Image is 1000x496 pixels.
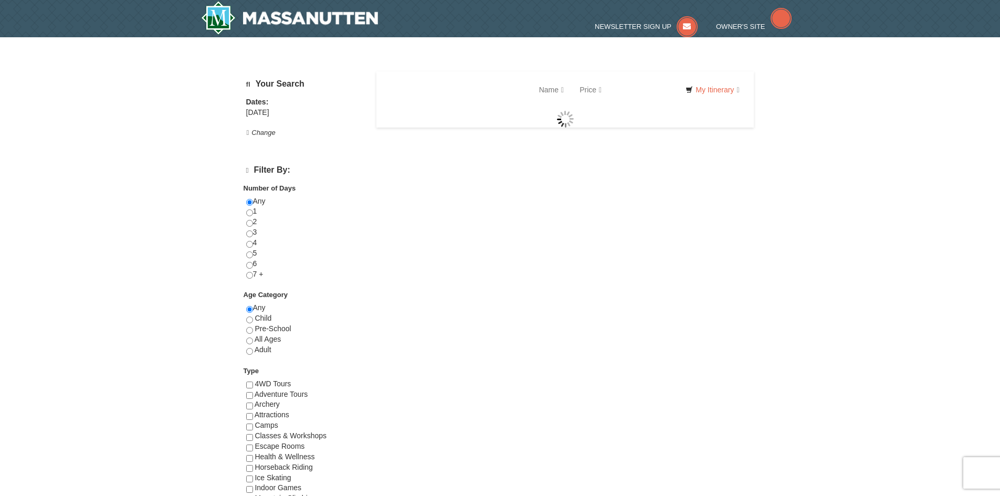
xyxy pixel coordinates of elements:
h4: Filter By: [246,165,363,175]
a: Owner's Site [716,23,792,30]
strong: Age Category [244,291,288,299]
span: Ice Skating [255,473,291,482]
a: Newsletter Sign Up [595,23,698,30]
span: Health & Wellness [255,452,314,461]
a: Massanutten Resort [201,1,378,35]
a: Name [531,79,572,100]
span: All Ages [255,335,281,343]
a: My Itinerary [679,82,746,98]
span: Classes & Workshops [255,431,327,440]
div: [DATE] [246,108,363,118]
span: Camps [255,421,278,429]
span: Child [255,314,271,322]
img: Massanutten Resort Logo [201,1,378,35]
span: Adult [255,345,271,354]
strong: Type [244,367,259,375]
h5: Your Search [246,79,363,89]
span: Owner's Site [716,23,765,30]
img: wait gif [557,111,574,128]
span: Pre-School [255,324,291,333]
button: Change [246,127,276,139]
div: Any 1 2 3 4 5 6 7 + [246,196,363,290]
span: Horseback Riding [255,463,313,471]
strong: Number of Days [244,184,296,192]
div: Any [246,303,363,365]
span: Indoor Games [255,483,301,492]
span: Attractions [255,410,289,419]
a: Price [572,79,609,100]
span: Newsletter Sign Up [595,23,671,30]
strong: Dates: [246,98,269,106]
span: Adventure Tours [255,390,308,398]
span: Escape Rooms [255,442,304,450]
span: 4WD Tours [255,379,291,388]
span: Archery [255,400,280,408]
